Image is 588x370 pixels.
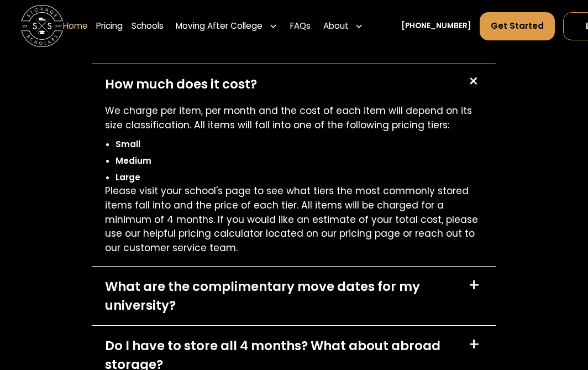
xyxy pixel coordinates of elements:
a: Schools [132,12,164,41]
a: Home [63,12,88,41]
p: We charge per item, per month and the cost of each item will depend on its size classification. A... [105,104,484,132]
li: Large [116,171,484,184]
div: How much does it cost? [105,75,257,93]
div: About [319,12,368,41]
div: + [468,336,480,353]
p: Please visit your school's page to see what tiers the most commonly stored items fall into and th... [105,184,484,255]
div: What are the complimentary move dates for my university? [105,277,456,315]
li: Medium [116,155,484,168]
div: + [463,71,484,92]
a: Get Started [480,12,555,40]
li: Small [116,138,484,151]
div: Moving After College [176,20,262,33]
a: Pricing [96,12,123,41]
img: Storage Scholars main logo [21,6,63,48]
div: + [468,277,480,294]
div: Moving After College [172,12,282,41]
div: About [323,20,349,33]
a: [PHONE_NUMBER] [401,21,471,32]
a: FAQs [290,12,311,41]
